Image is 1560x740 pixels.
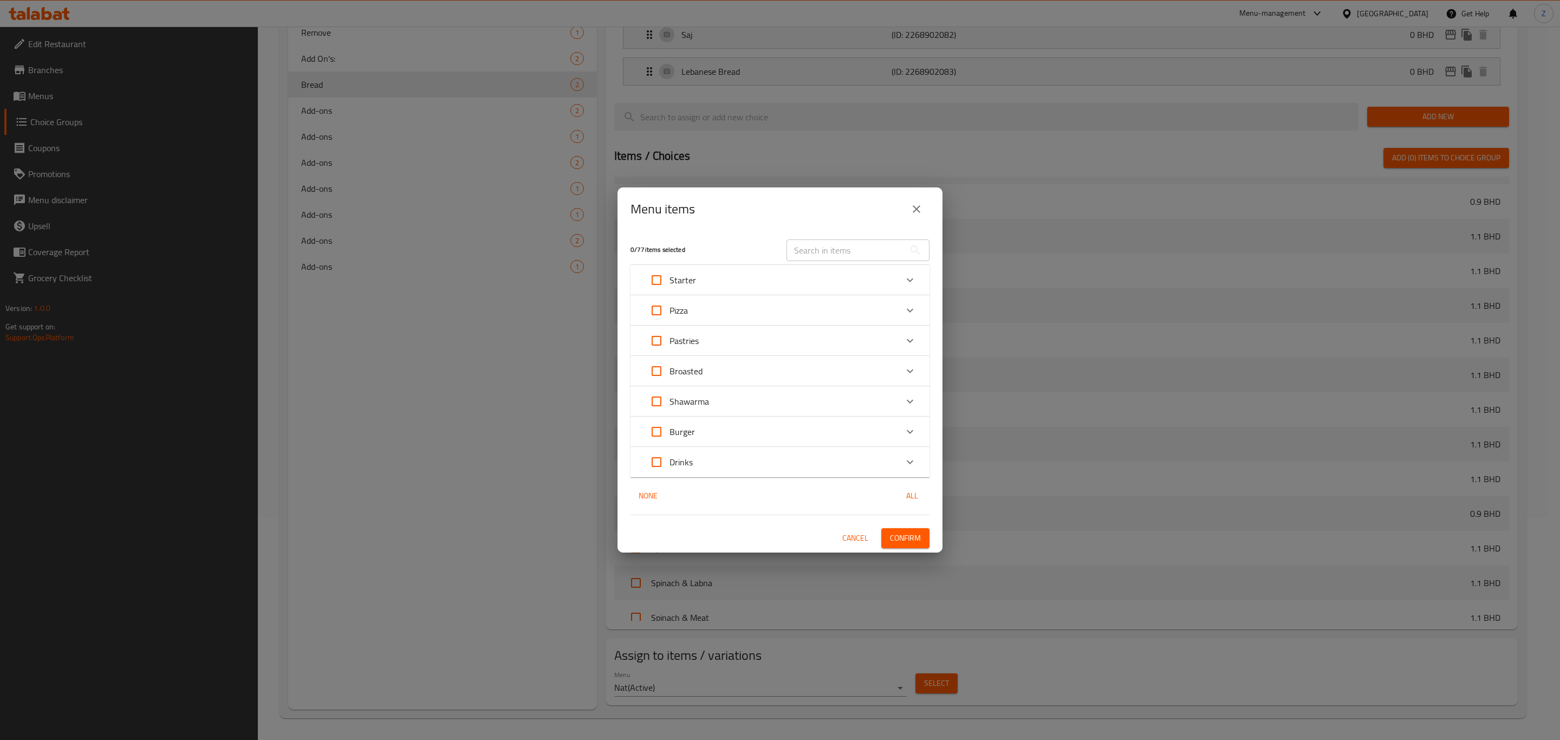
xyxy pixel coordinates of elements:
[842,531,868,545] span: Cancel
[838,528,873,548] button: Cancel
[881,528,929,548] button: Confirm
[630,200,695,218] h2: Menu items
[630,356,929,386] div: Expand
[899,489,925,503] span: All
[630,295,929,326] div: Expand
[786,239,905,261] input: Search in items
[630,326,929,356] div: Expand
[630,245,773,255] h5: 0 / 77 items selected
[890,531,921,545] span: Confirm
[630,417,929,447] div: Expand
[630,486,665,506] button: None
[669,304,688,317] p: Pizza
[669,274,696,287] p: Starter
[630,386,929,417] div: Expand
[895,486,929,506] button: All
[630,447,929,477] div: Expand
[669,365,703,378] p: Broasted
[903,196,929,222] button: close
[669,456,693,469] p: Drinks
[669,395,709,408] p: Shawarma
[630,265,929,295] div: Expand
[635,489,661,503] span: None
[669,425,695,438] p: Burger
[669,334,699,347] p: Pastries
